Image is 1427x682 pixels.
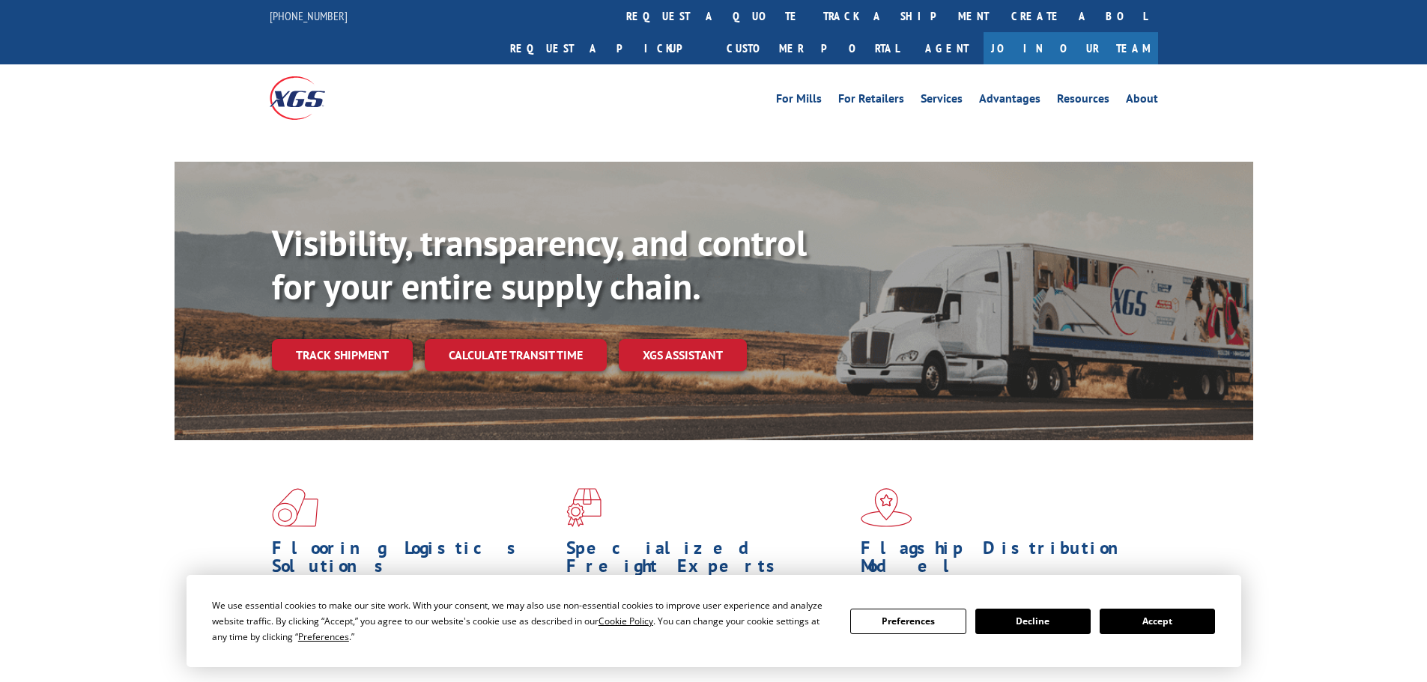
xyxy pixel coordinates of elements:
[861,488,912,527] img: xgs-icon-flagship-distribution-model-red
[715,32,910,64] a: Customer Portal
[272,539,555,582] h1: Flooring Logistics Solutions
[270,8,348,23] a: [PHONE_NUMBER]
[1100,609,1215,634] button: Accept
[599,615,653,627] span: Cookie Policy
[850,609,966,634] button: Preferences
[272,488,318,527] img: xgs-icon-total-supply-chain-intelligence-red
[1126,93,1158,109] a: About
[984,32,1158,64] a: Join Our Team
[921,93,963,109] a: Services
[979,93,1040,109] a: Advantages
[298,630,349,643] span: Preferences
[187,575,1241,667] div: Cookie Consent Prompt
[425,339,607,371] a: Calculate transit time
[619,339,747,371] a: XGS ASSISTANT
[975,609,1091,634] button: Decline
[910,32,984,64] a: Agent
[776,93,822,109] a: For Mills
[212,597,832,645] div: We use essential cookies to make our site work. With your consent, we may also use non-essential ...
[838,93,904,109] a: For Retailers
[1057,93,1109,109] a: Resources
[272,219,807,309] b: Visibility, transparency, and control for your entire supply chain.
[861,539,1144,582] h1: Flagship Distribution Model
[566,539,849,582] h1: Specialized Freight Experts
[566,488,602,527] img: xgs-icon-focused-on-flooring-red
[272,339,413,371] a: Track shipment
[499,32,715,64] a: Request a pickup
